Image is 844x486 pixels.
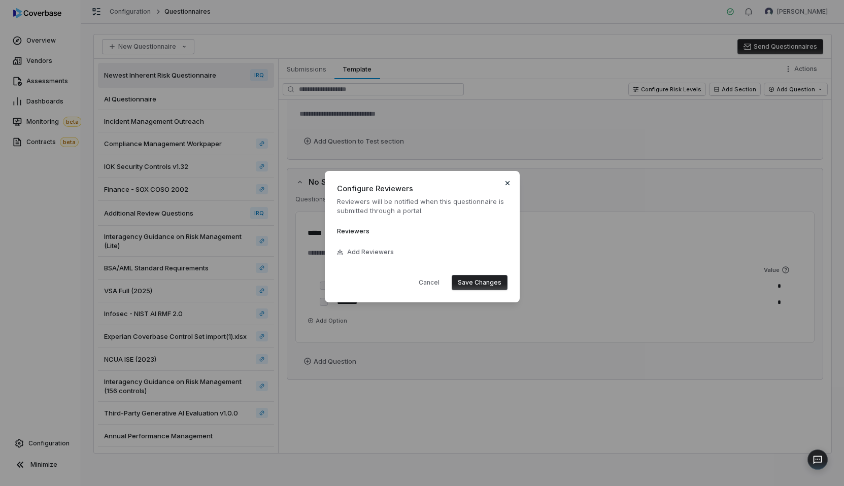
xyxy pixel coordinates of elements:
label: Reviewers [337,227,369,235]
button: Save Changes [452,275,508,290]
span: Add Reviewers [347,248,394,256]
button: Cancel [413,275,446,290]
span: Reviewers will be notified when this questionnaire is submitted through a portal. [337,197,508,215]
span: Configure Reviewers [337,183,508,194]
